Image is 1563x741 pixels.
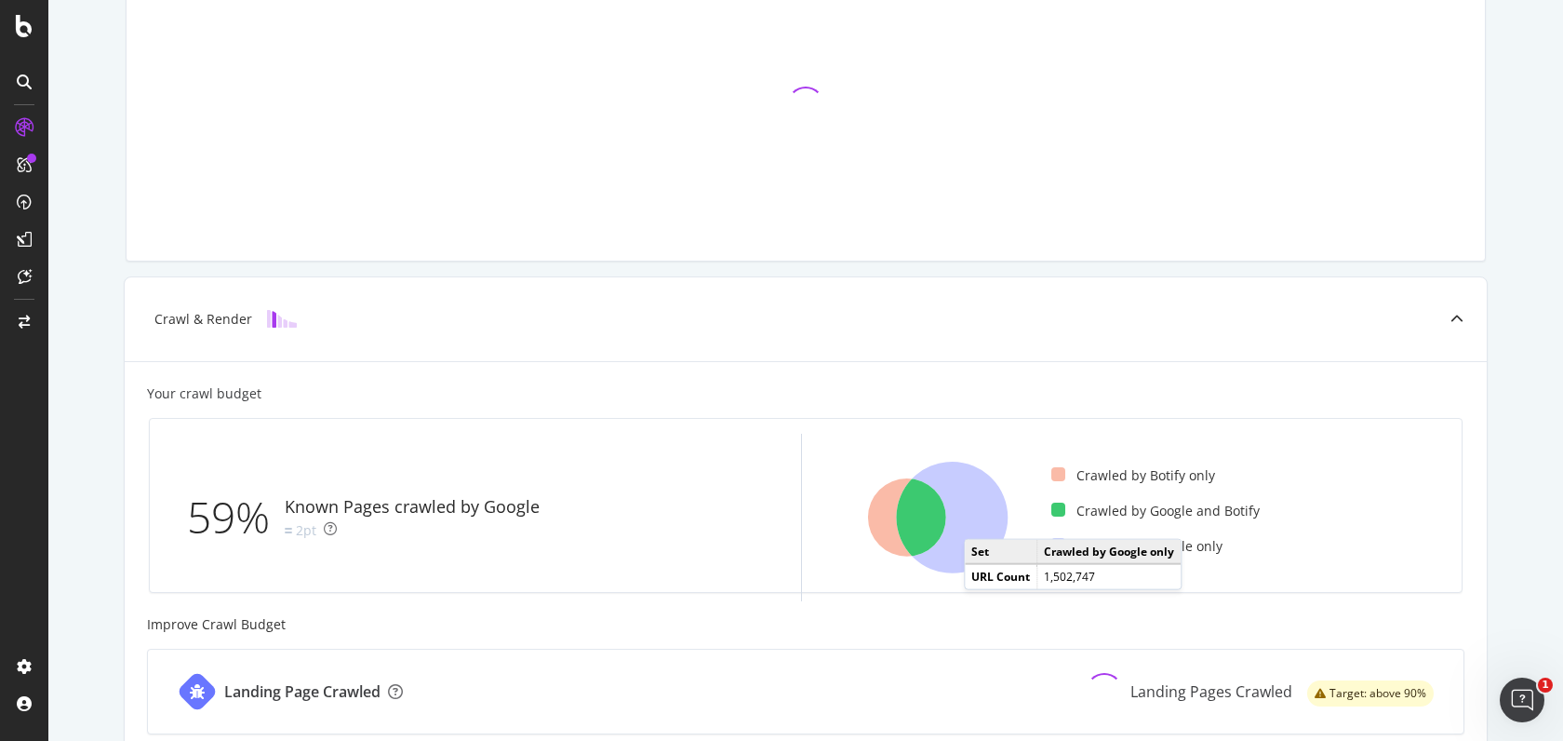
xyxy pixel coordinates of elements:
div: 59% [187,487,285,548]
span: Target: above 90% [1329,688,1426,699]
iframe: Intercom live chat [1500,678,1544,722]
img: Equal [285,528,292,533]
div: Your crawl budget [147,384,261,403]
div: 2pt [296,521,316,540]
td: URL Count [965,564,1037,588]
td: Set [965,540,1037,564]
div: Improve Crawl Budget [147,615,1464,634]
a: Landing Page CrawledLanding Pages Crawledwarning label [147,649,1464,734]
div: Crawled by Botify only [1051,466,1215,485]
div: Crawl & Render [154,310,252,329]
div: Landing Page Crawled [224,681,381,703]
div: Crawled by Google only [1051,537,1222,556]
td: 1,502,747 [1037,564,1182,588]
img: block-icon [267,310,297,328]
div: Landing Pages Crawled [1130,681,1292,703]
div: warning label [1307,680,1434,707]
div: Known Pages crawled by Google [285,495,540,519]
div: Crawled by Google and Botify [1051,502,1260,520]
span: 1 [1538,678,1553,693]
td: Crawled by Google only [1037,540,1182,564]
